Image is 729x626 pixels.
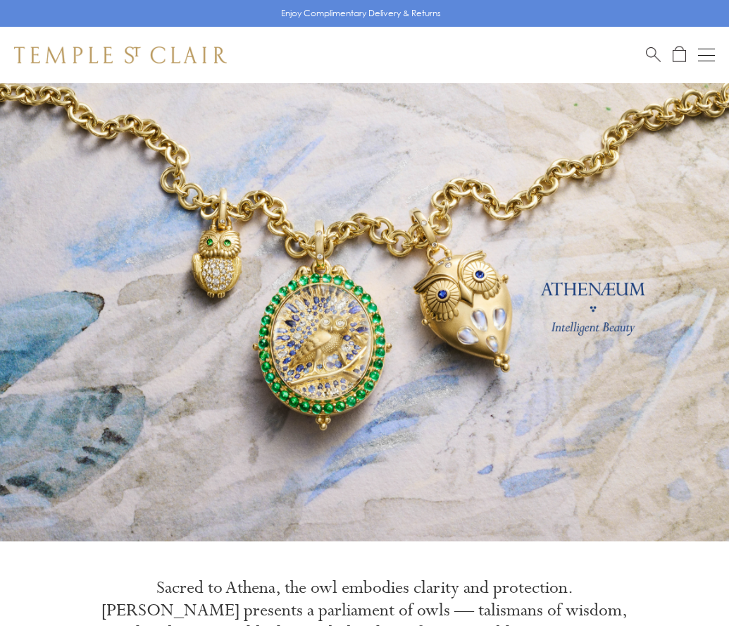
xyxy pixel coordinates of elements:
img: Temple St. Clair [14,47,227,63]
a: Open Shopping Bag [673,46,686,63]
button: Open navigation [698,47,715,63]
a: Search [646,46,661,63]
p: Enjoy Complimentary Delivery & Returns [281,6,441,20]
